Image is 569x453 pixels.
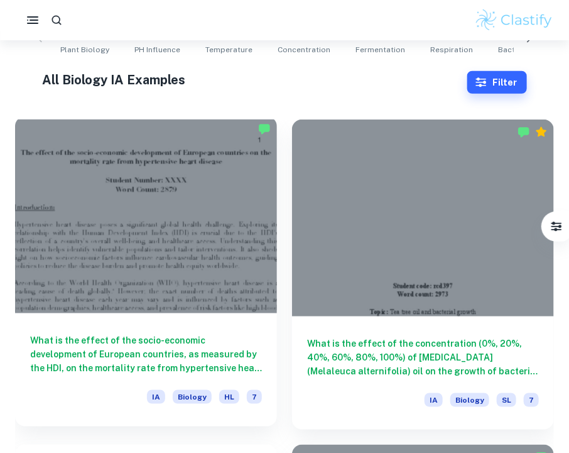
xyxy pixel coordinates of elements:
[42,70,467,89] h1: All Biology IA Examples
[15,120,277,430] a: What is the effect of the socio-economic development of European countries, as measured by the HD...
[474,8,554,33] img: Clastify logo
[219,390,239,404] span: HL
[278,44,330,55] span: Concentration
[147,390,165,404] span: IA
[60,44,109,55] span: Plant Biology
[134,44,180,55] span: pH Influence
[498,44,560,55] span: Bacterial Growth
[524,393,539,407] span: 7
[30,333,262,375] h6: What is the effect of the socio-economic development of European countries, as measured by the HD...
[425,393,443,407] span: IA
[518,126,530,138] img: Marked
[307,337,539,378] h6: What is the effect of the concentration (0%, 20%, 40%, 60%, 80%, 100%) of [MEDICAL_DATA] (Melaleu...
[497,393,516,407] span: SL
[467,71,527,94] button: Filter
[355,44,405,55] span: Fermentation
[205,44,252,55] span: Temperature
[535,126,548,138] div: Premium
[450,393,489,407] span: Biology
[292,120,554,430] a: What is the effect of the concentration (0%, 20%, 40%, 60%, 80%, 100%) of [MEDICAL_DATA] (Melaleu...
[173,390,212,404] span: Biology
[258,123,271,135] img: Marked
[544,214,569,239] button: Filter
[247,390,262,404] span: 7
[430,44,473,55] span: Respiration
